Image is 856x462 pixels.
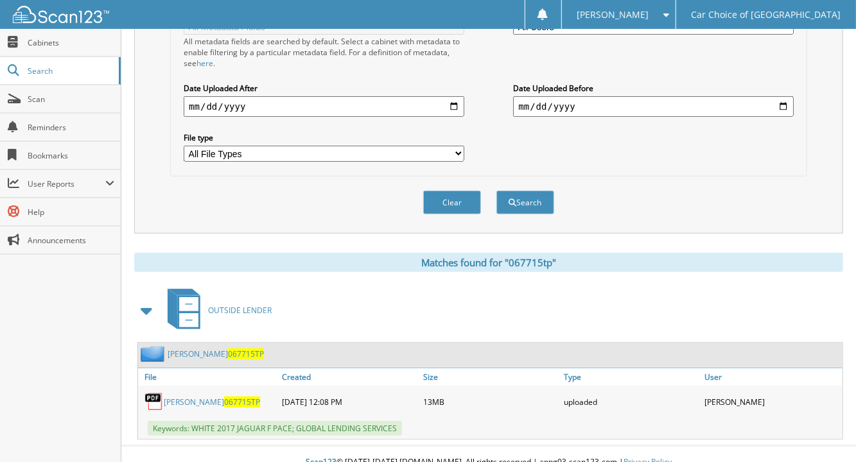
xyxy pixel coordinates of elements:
div: [PERSON_NAME] [702,389,843,415]
span: Bookmarks [28,150,114,161]
label: File type [184,132,464,143]
a: OUTSIDE LENDER [160,285,272,336]
a: File [138,368,279,386]
button: Search [496,191,554,214]
a: [PERSON_NAME]067715TP [168,348,264,359]
span: Cabinets [28,37,114,48]
div: uploaded [561,389,701,415]
div: 13MB [420,389,561,415]
span: 067715TP [228,348,264,359]
a: Created [279,368,419,386]
span: Scan [28,94,114,105]
img: folder2.png [141,346,168,362]
a: Type [561,368,701,386]
span: Help [28,207,114,218]
span: OUTSIDE LENDER [208,305,272,316]
span: [PERSON_NAME] [577,11,649,19]
span: Search [28,65,112,76]
img: scan123-logo-white.svg [13,6,109,23]
span: Reminders [28,122,114,133]
div: All metadata fields are searched by default. Select a cabinet with metadata to enable filtering b... [184,36,464,69]
a: [PERSON_NAME]067715TP [164,397,260,407]
label: Date Uploaded After [184,83,464,94]
button: Clear [423,191,481,214]
span: Announcements [28,235,114,246]
a: Size [420,368,561,386]
span: 067715TP [224,397,260,407]
input: start [184,96,464,117]
span: User Reports [28,178,105,189]
div: [DATE] 12:08 PM [279,389,419,415]
span: Car Choice of [GEOGRAPHIC_DATA] [692,11,841,19]
iframe: Chat Widget [792,400,856,462]
img: PDF.png [144,392,164,411]
a: User [702,368,843,386]
span: Keywords: WHITE 2017 JAGUAR F PACE; GLOBAL LENDING SERVICES [148,421,402,436]
label: Date Uploaded Before [513,83,793,94]
input: end [513,96,793,117]
a: here [197,58,213,69]
div: Matches found for "067715tp" [134,253,843,272]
